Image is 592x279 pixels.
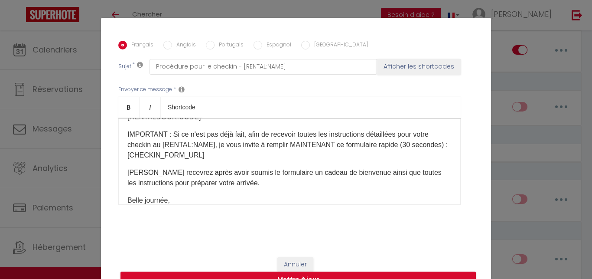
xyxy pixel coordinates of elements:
i: Subject [137,61,143,68]
p: IMPORTANT : Si ce n'est pas déjà fait, afin de recevoir toutes les instructions détaillées pour v... [127,129,452,161]
p: [PERSON_NAME] recevrez après avoir soumis le formulaire un cadeau de bienvenue ainsi que toutes l... [127,167,452,188]
label: [GEOGRAPHIC_DATA] [310,41,368,50]
label: Espagnol [262,41,291,50]
i: Message [179,86,185,93]
a: Bold [118,97,140,118]
label: Portugais [215,41,244,50]
label: Sujet [118,62,131,72]
label: Français [127,41,153,50]
button: Annuler [277,257,313,272]
p: Belle journée, [127,195,452,206]
label: Envoyer ce message [118,85,172,94]
button: Ouvrir le widget de chat LiveChat [7,3,33,30]
a: Italic [140,97,161,118]
button: Afficher les shortcodes [377,59,461,75]
a: Shortcode [161,97,202,118]
label: Anglais [172,41,196,50]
